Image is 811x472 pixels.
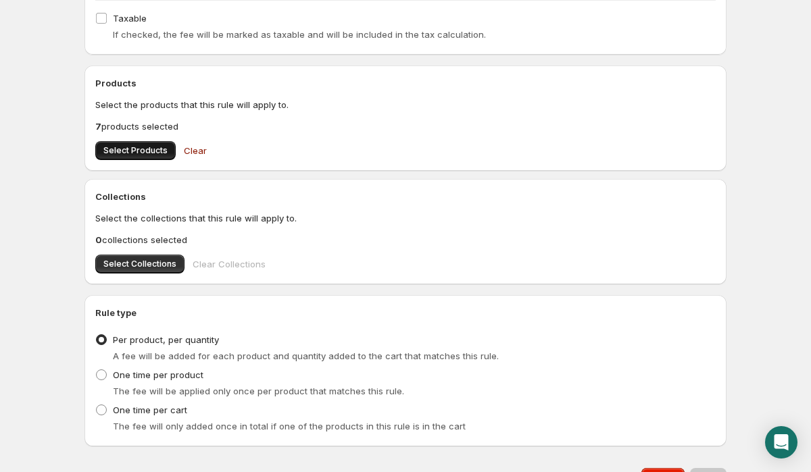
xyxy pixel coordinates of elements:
h2: Products [95,76,716,90]
span: If checked, the fee will be marked as taxable and will be included in the tax calculation. [113,29,486,40]
span: Per product, per quantity [113,334,219,345]
span: One time per cart [113,404,187,415]
button: Select Collections [95,255,185,273]
b: 7 [95,121,101,132]
b: 0 [95,234,102,245]
div: Open Intercom Messenger [765,426,797,458]
span: The fee will be applied only once per product that matches this rule. [113,386,404,396]
span: The fee will only added once in total if one of the products in this rule is in the cart [113,421,466,431]
button: Clear [176,137,215,164]
p: products selected [95,120,716,133]
h2: Collections [95,190,716,203]
button: Select Products [95,141,176,160]
span: One time per product [113,369,203,380]
span: Clear [184,144,207,157]
span: A fee will be added for each product and quantity added to the cart that matches this rule. [113,350,499,361]
p: Select the products that this rule will apply to. [95,98,716,111]
span: Taxable [113,13,147,24]
p: Select the collections that this rule will apply to. [95,211,716,225]
p: collections selected [95,233,716,246]
span: Select Products [103,145,168,156]
span: Select Collections [103,259,176,269]
h2: Rule type [95,306,716,319]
